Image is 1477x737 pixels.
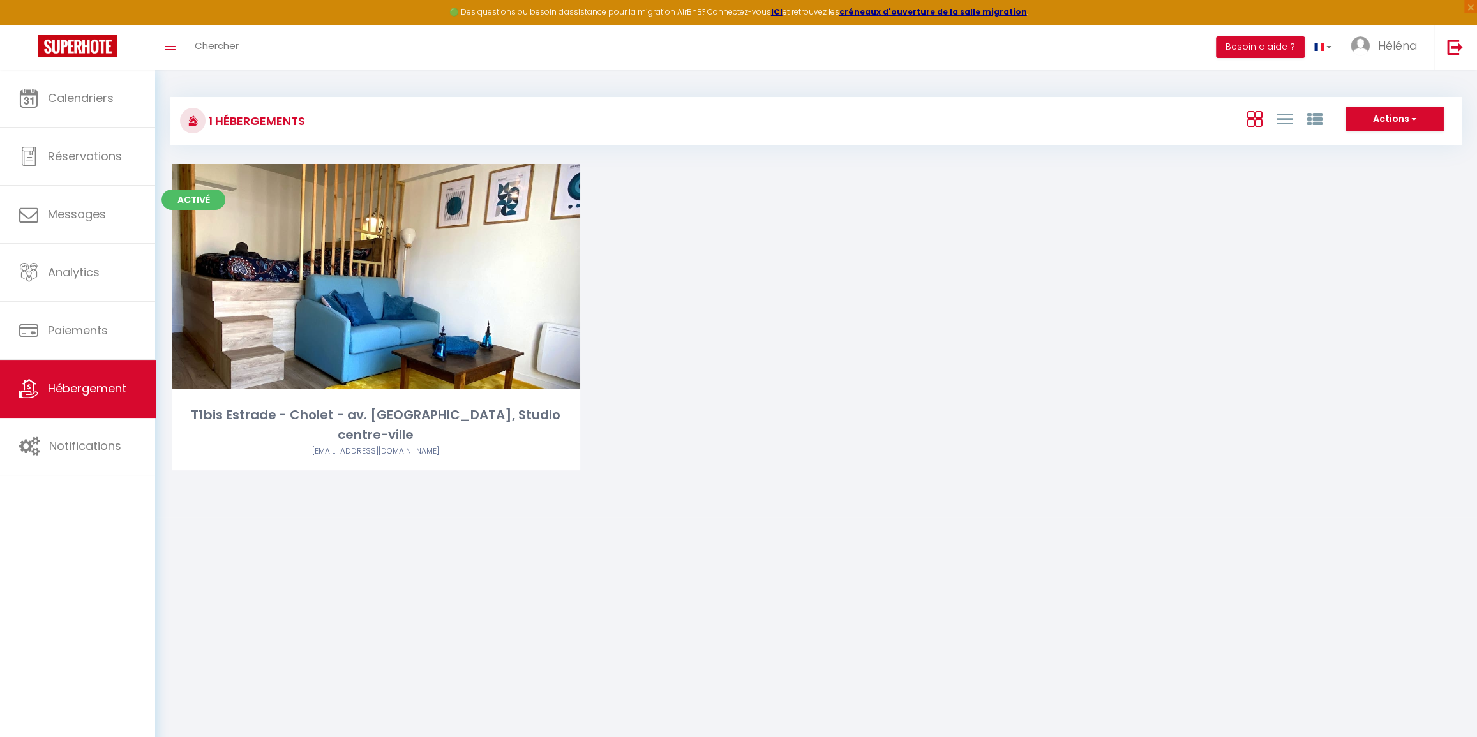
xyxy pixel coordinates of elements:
[206,107,305,135] h3: 1 Hébergements
[48,206,106,222] span: Messages
[1351,36,1370,56] img: ...
[185,25,248,70] a: Chercher
[195,39,239,52] span: Chercher
[1216,36,1305,58] button: Besoin d'aide ?
[48,148,122,164] span: Réservations
[1378,38,1418,54] span: Héléna
[1307,108,1322,129] a: Vue par Groupe
[49,438,121,454] span: Notifications
[172,405,580,445] div: T1bis Estrade - Cholet - av. [GEOGRAPHIC_DATA], Studio centre-ville
[10,5,49,43] button: Ouvrir le widget de chat LiveChat
[1447,39,1463,55] img: logout
[161,190,225,210] span: Activé
[48,322,108,338] span: Paiements
[48,380,126,396] span: Hébergement
[839,6,1027,17] a: créneaux d'ouverture de la salle migration
[1346,107,1444,132] button: Actions
[38,35,117,57] img: Super Booking
[48,264,100,280] span: Analytics
[771,6,783,17] a: ICI
[172,445,580,458] div: Airbnb
[48,90,114,106] span: Calendriers
[1247,108,1262,129] a: Vue en Box
[1341,25,1434,70] a: ... Héléna
[1277,108,1292,129] a: Vue en Liste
